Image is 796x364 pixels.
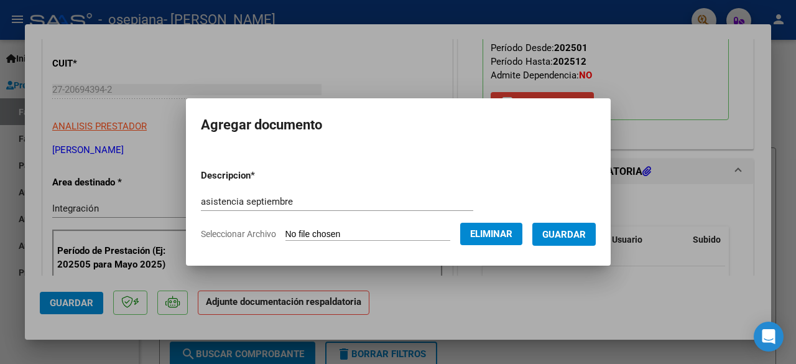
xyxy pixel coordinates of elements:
[201,169,320,183] p: Descripcion
[201,229,276,239] span: Seleccionar Archivo
[542,229,586,240] span: Guardar
[470,228,512,240] span: Eliminar
[754,322,784,352] div: Open Intercom Messenger
[532,223,596,246] button: Guardar
[201,113,596,137] h2: Agregar documento
[460,223,522,245] button: Eliminar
